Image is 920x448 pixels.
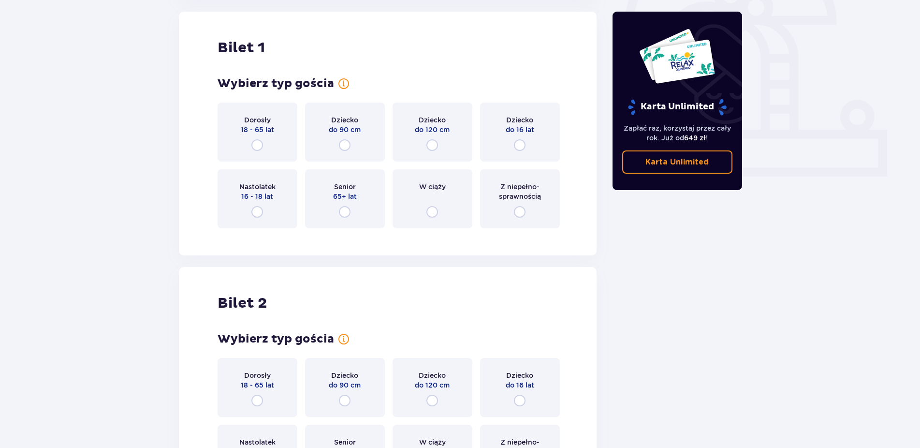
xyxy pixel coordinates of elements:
[684,134,706,142] span: 649 zł
[331,371,358,380] span: Dziecko
[241,380,274,390] span: 18 - 65 lat
[241,125,274,134] span: 18 - 65 lat
[622,123,732,143] p: Zapłać raz, korzystaj przez cały rok. Już od !
[506,115,533,125] span: Dziecko
[419,115,446,125] span: Dziecko
[333,192,357,201] span: 65+ lat
[506,125,534,134] span: do 16 lat
[244,371,271,380] span: Dorosły
[645,157,709,167] p: Karta Unlimited
[639,28,716,84] img: Dwie karty całoroczne do Suntago z napisem 'UNLIMITED RELAX', na białym tle z tropikalnymi liśćmi...
[419,371,446,380] span: Dziecko
[622,150,732,174] a: Karta Unlimited
[244,115,271,125] span: Dorosły
[239,182,276,192] span: Nastolatek
[331,115,358,125] span: Dziecko
[334,182,356,192] span: Senior
[241,192,273,201] span: 16 - 18 lat
[218,294,267,313] h2: Bilet 2
[218,39,265,57] h2: Bilet 1
[415,380,450,390] span: do 120 cm
[218,76,334,91] h3: Wybierz typ gościa
[239,437,276,447] span: Nastolatek
[329,125,361,134] span: do 90 cm
[415,125,450,134] span: do 120 cm
[419,437,446,447] span: W ciąży
[627,99,728,116] p: Karta Unlimited
[334,437,356,447] span: Senior
[419,182,446,192] span: W ciąży
[489,182,551,201] span: Z niepełno­sprawnością
[329,380,361,390] span: do 90 cm
[218,332,334,346] h3: Wybierz typ gościa
[506,371,533,380] span: Dziecko
[506,380,534,390] span: do 16 lat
